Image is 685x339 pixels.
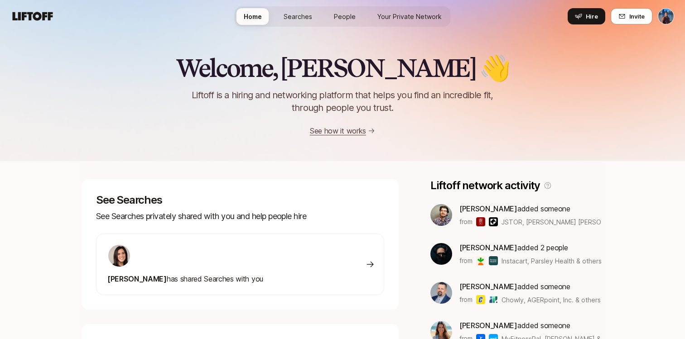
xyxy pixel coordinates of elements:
[459,255,473,266] p: from
[459,320,601,331] p: added someone
[310,126,366,135] a: See how it works
[459,281,601,292] p: added someone
[502,295,601,305] span: Chowly, AGERpoint, Inc. & others
[276,8,319,25] a: Searches
[430,243,452,265] img: 47dd0b03_c0d6_4f76_830b_b248d182fe69.jpg
[502,217,601,227] span: JSTOR, [PERSON_NAME] [PERSON_NAME] & others
[430,204,452,226] img: f455fa8b_587c_4adb_ac55_d674eb894f96.jpg
[489,256,498,265] img: Parsley Health
[459,204,517,213] span: [PERSON_NAME]
[96,194,384,206] p: See Searches
[180,89,505,114] p: Liftoff is a hiring and networking platform that helps you find an incredible fit, through people...
[334,12,356,21] span: People
[107,274,167,283] span: [PERSON_NAME]
[459,282,517,291] span: [PERSON_NAME]
[658,8,674,24] button: Dhruvil Shah
[430,179,540,192] p: Liftoff network activity
[107,274,263,283] span: has shared Searches with you
[502,257,602,265] span: Instacart, Parsley Health & others
[284,12,312,21] span: Searches
[459,203,601,215] p: added someone
[476,295,485,304] img: Chowly
[586,12,598,21] span: Hire
[370,8,449,25] a: Your Private Network
[236,8,269,25] a: Home
[459,242,601,253] p: added 2 people
[244,12,262,21] span: Home
[430,282,452,304] img: 16c2148d_a277_47e0_8b13_4e31505bedd2.jpg
[327,8,363,25] a: People
[658,9,674,24] img: Dhruvil Shah
[476,256,485,265] img: Instacart
[459,216,473,227] p: from
[377,12,442,21] span: Your Private Network
[459,294,473,305] p: from
[489,217,498,226] img: Kleiner Perkins
[611,8,652,24] button: Invite
[459,321,517,330] span: [PERSON_NAME]
[476,217,485,226] img: JSTOR
[108,245,130,267] img: 71d7b91d_d7cb_43b4_a7ea_a9b2f2cc6e03.jpg
[459,243,517,252] span: [PERSON_NAME]
[96,210,384,223] p: See Searches privately shared with you and help people hire
[568,8,605,24] button: Hire
[629,12,645,21] span: Invite
[489,295,498,304] img: AGERpoint, Inc.
[176,54,510,81] h2: Welcome, [PERSON_NAME] 👋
